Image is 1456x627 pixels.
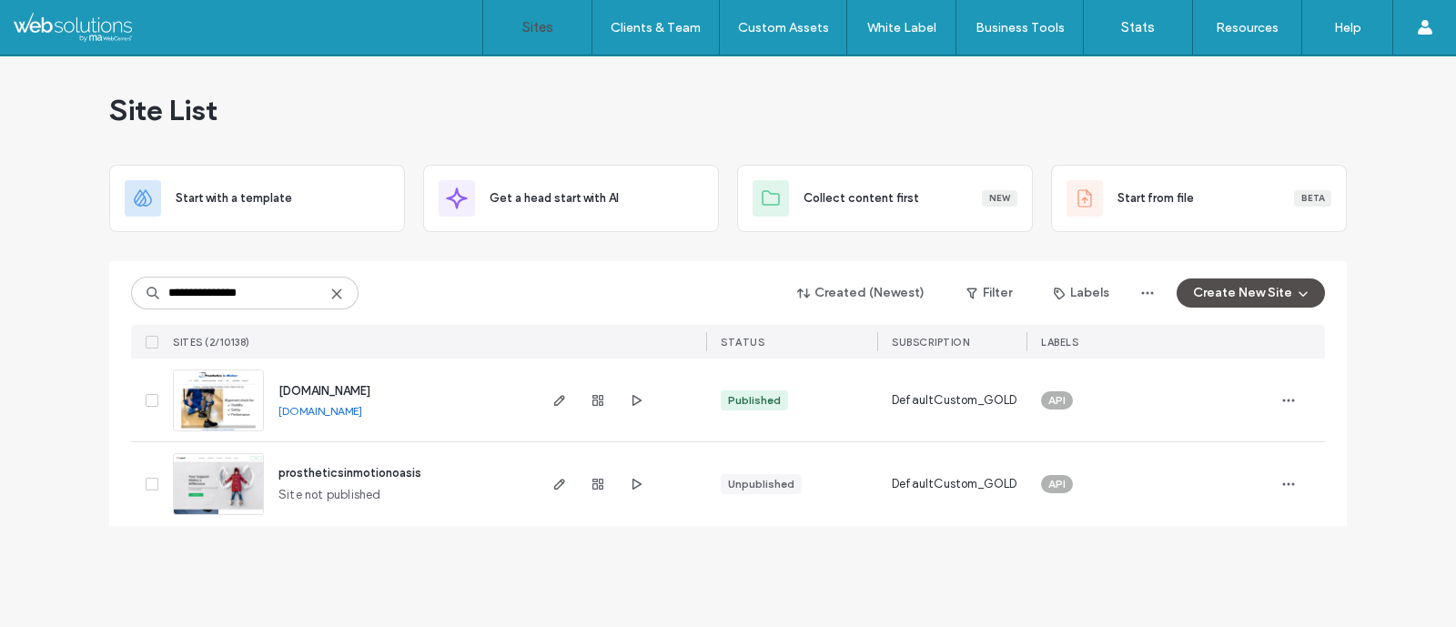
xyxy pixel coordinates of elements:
div: Collect content firstNew [737,165,1033,232]
span: SITES (2/10138) [173,336,250,349]
a: [DOMAIN_NAME] [278,384,370,398]
span: Site List [109,92,217,128]
button: Labels [1037,278,1126,308]
label: Sites [522,19,553,35]
label: Help [1334,20,1361,35]
div: Published [728,392,781,409]
a: [DOMAIN_NAME] [278,404,362,418]
label: Custom Assets [738,20,829,35]
span: DefaultCustom_GOLD [892,475,1017,493]
span: Get a head start with AI [490,189,619,207]
span: API [1048,392,1066,409]
span: Site not published [278,486,381,504]
button: Filter [948,278,1030,308]
span: Help [41,13,78,29]
label: Stats [1121,19,1155,35]
label: Resources [1216,20,1279,35]
span: API [1048,476,1066,492]
span: LABELS [1041,336,1078,349]
a: prostheticsinmotionoasis [278,466,421,480]
div: New [982,190,1017,207]
button: Create New Site [1177,278,1325,308]
div: Start with a template [109,165,405,232]
div: Get a head start with AI [423,165,719,232]
label: White Label [867,20,936,35]
span: Start from file [1117,189,1194,207]
label: Business Tools [976,20,1065,35]
div: Beta [1294,190,1331,207]
div: Unpublished [728,476,794,492]
span: Collect content first [804,189,919,207]
span: STATUS [721,336,764,349]
span: Start with a template [176,189,292,207]
label: Clients & Team [611,20,701,35]
div: Start from fileBeta [1051,165,1347,232]
button: Created (Newest) [782,278,941,308]
span: SUBSCRIPTION [892,336,969,349]
span: DefaultCustom_GOLD [892,391,1017,410]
